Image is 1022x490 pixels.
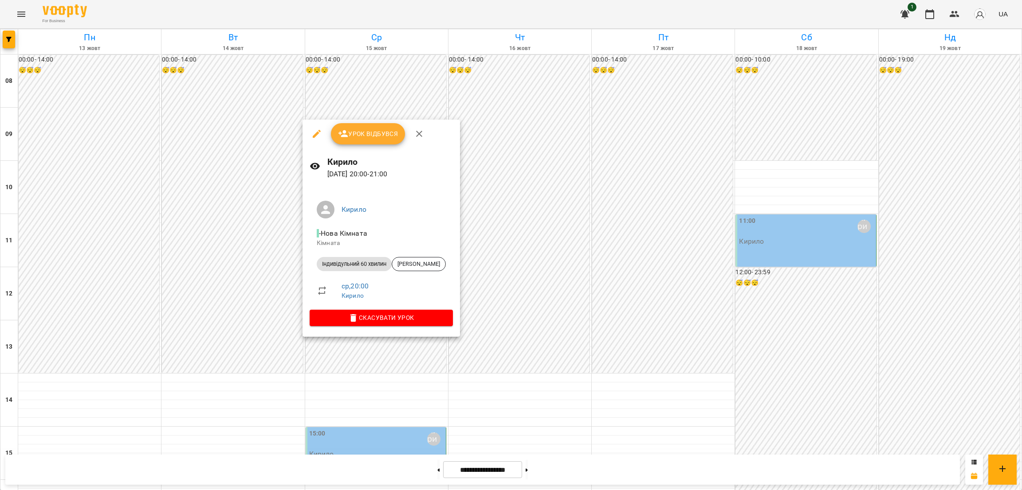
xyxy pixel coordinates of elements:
a: ср , 20:00 [342,282,369,290]
a: Кирило [342,205,366,214]
span: [PERSON_NAME] [392,260,445,268]
span: - Нова Кімната [317,229,369,237]
button: Скасувати Урок [310,310,453,326]
h6: Кирило [327,155,453,169]
span: Індивідульний 60 хвилин [317,260,392,268]
span: Скасувати Урок [317,312,446,323]
button: Урок відбувся [331,123,405,144]
p: Кімната [317,239,446,248]
a: Кирило [342,292,364,299]
span: Урок відбувся [338,128,398,139]
div: [PERSON_NAME] [392,257,446,271]
p: [DATE] 20:00 - 21:00 [327,169,453,179]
